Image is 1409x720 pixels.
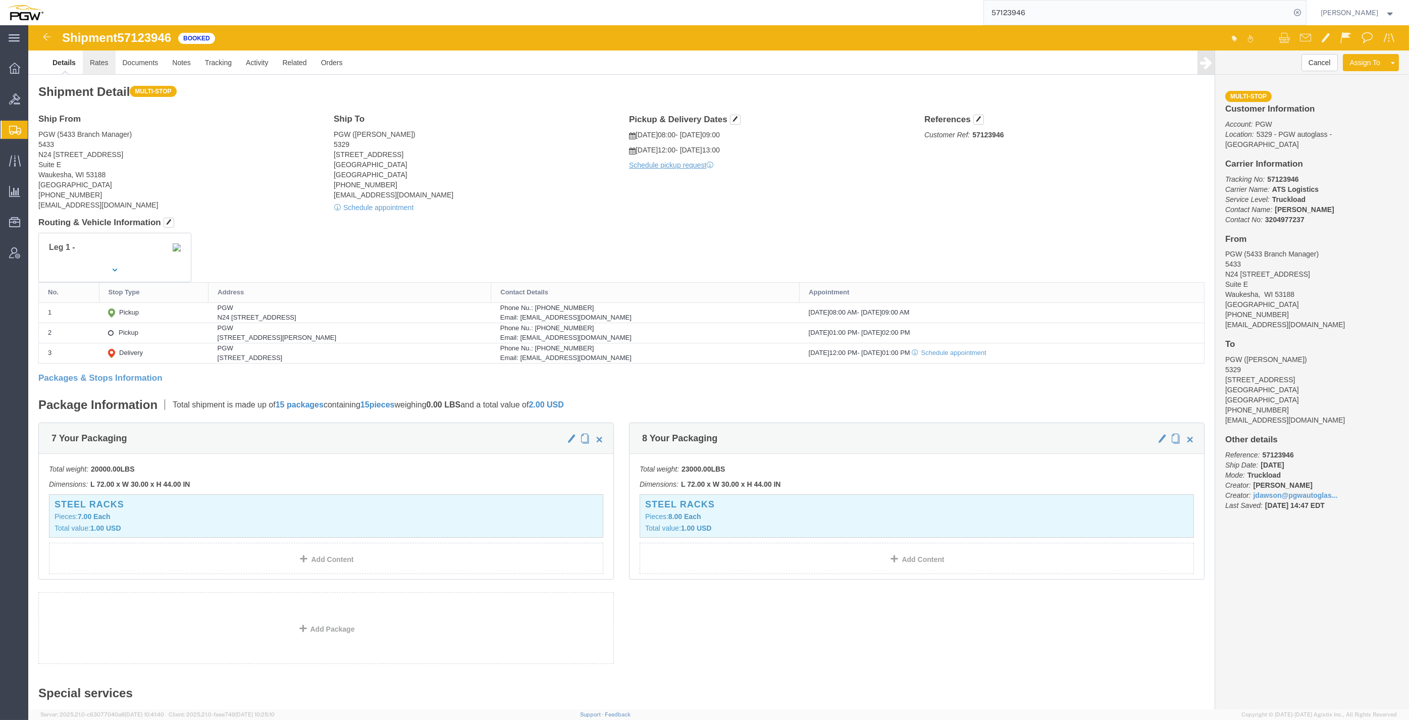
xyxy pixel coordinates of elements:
[605,711,631,717] a: Feedback
[580,711,605,717] a: Support
[1321,7,1395,19] button: [PERSON_NAME]
[7,5,43,20] img: logo
[1241,710,1397,719] span: Copyright © [DATE]-[DATE] Agistix Inc., All Rights Reserved
[235,711,275,717] span: [DATE] 10:25:10
[125,711,164,717] span: [DATE] 10:41:40
[28,25,1409,709] iframe: FS Legacy Container
[1321,7,1379,18] span: Jesse Dawson
[984,1,1291,25] input: Search for shipment number, reference number
[40,711,164,717] span: Server: 2025.21.0-c63077040a8
[169,711,275,717] span: Client: 2025.21.0-faee749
